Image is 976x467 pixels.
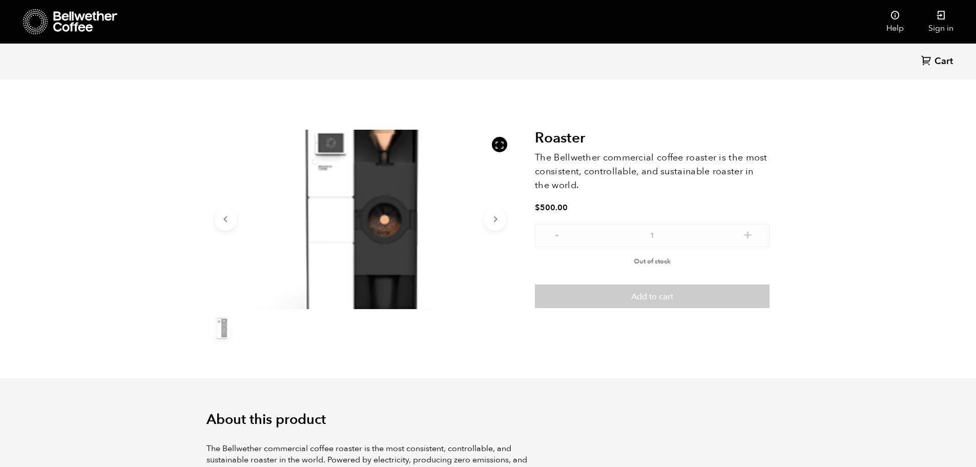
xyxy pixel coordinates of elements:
[206,412,770,428] h2: About this product
[535,285,770,308] button: Add to cart
[634,257,671,266] span: Out of stock
[741,229,754,239] button: +
[550,229,563,239] button: -
[535,151,770,192] p: The Bellwether commercial coffee roaster is the most consistent, controllable, and sustainable ro...
[535,202,540,213] span: $
[535,202,568,213] bdi: 500.00
[535,130,770,147] h2: Roaster
[921,55,956,69] a: Cart
[935,55,953,68] span: Cart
